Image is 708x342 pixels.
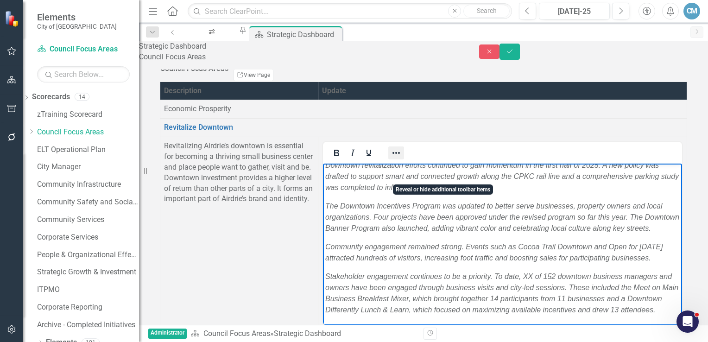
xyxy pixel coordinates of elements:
[274,329,341,338] div: Strategic Dashboard
[37,12,117,23] span: Elements
[539,3,610,19] button: [DATE]-25
[361,146,377,159] button: Underline
[139,52,206,63] div: Council Focus Areas
[190,35,230,46] div: My Workspace
[188,3,512,19] input: Search ClearPoint...
[164,86,314,96] div: Description
[5,10,21,26] img: ClearPoint Strategy
[37,302,139,313] a: Corporate Reporting
[234,69,273,81] a: View Page
[329,146,344,159] button: Bold
[37,109,139,120] a: zTraining Scorecard
[477,7,497,14] span: Search
[37,127,139,138] a: Council Focus Areas
[37,162,139,172] a: City Manager
[182,26,238,38] a: My Workspace
[388,146,404,159] button: Reveal or hide additional toolbar items
[37,285,139,295] a: ITPMO
[267,29,340,40] div: Strategic Dashboard
[676,310,699,333] iframe: Intercom live chat
[37,179,139,190] a: Community Infrastructure
[164,141,314,204] p: Revitalizing Airdrie’s downtown is essential for becoming a thriving small business center and pl...
[37,197,139,208] a: Community Safety and Social Services
[37,250,139,260] a: People & Organizational Effectiveness
[203,329,270,338] a: Council Focus Areas
[345,146,360,159] button: Italic
[164,104,231,113] span: Economic Prosperity
[37,267,139,278] a: Strategic Growth & Investment
[164,123,233,132] a: Revitalize Downtown​
[37,23,117,30] small: City of [GEOGRAPHIC_DATA]
[2,38,356,69] em: The Downtown Incentives Program was updated to better serve businesses, property owners and local...
[2,109,355,150] em: Stakeholder engagement continues to be a priority. To date, XX of 152 downtown business managers ...
[190,329,417,339] div: »
[683,3,700,19] button: CM
[37,215,139,225] a: Community Services
[37,320,139,330] a: Archive - Completed Initiatives
[37,145,139,155] a: ELT Operational Plan
[323,164,682,325] iframe: Rich Text Area
[542,6,607,17] div: [DATE]-25
[75,93,89,101] div: 14
[160,64,228,73] h3: Council Focus Areas
[37,66,130,82] input: Search Below...
[37,232,139,243] a: Corporate Services
[322,86,683,96] div: Update
[32,92,70,102] a: Scorecards
[37,44,130,55] a: Council Focus Areas
[148,329,187,339] span: Administrator
[2,79,340,98] em: Community engagement remained strong. Events such as Cocoa Trail Downtown and Open for [DATE] att...
[139,41,206,52] div: Strategic Dashboard
[463,5,510,18] button: Search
